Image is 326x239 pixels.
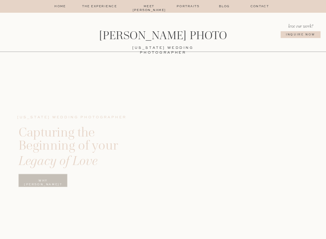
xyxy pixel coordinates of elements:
a: [US_STATE] Wedding Photographer [17,115,136,126]
a: [PERSON_NAME] Photo [88,30,238,43]
a: Why [PERSON_NAME]? [19,179,67,188]
p: love our work? [282,23,319,30]
a: The Experience [77,4,123,9]
a: Meet [PERSON_NAME] [133,4,165,9]
a: Contact [246,4,273,9]
h2: Legacy of Love [19,154,158,171]
a: Portraits [175,4,201,9]
a: home [54,4,67,9]
a: Blog [211,4,237,9]
a: Inquire NOw [277,33,324,42]
a: Capturing the Beginning of your [19,126,142,153]
a: [US_STATE] wedding photographer [110,46,216,50]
